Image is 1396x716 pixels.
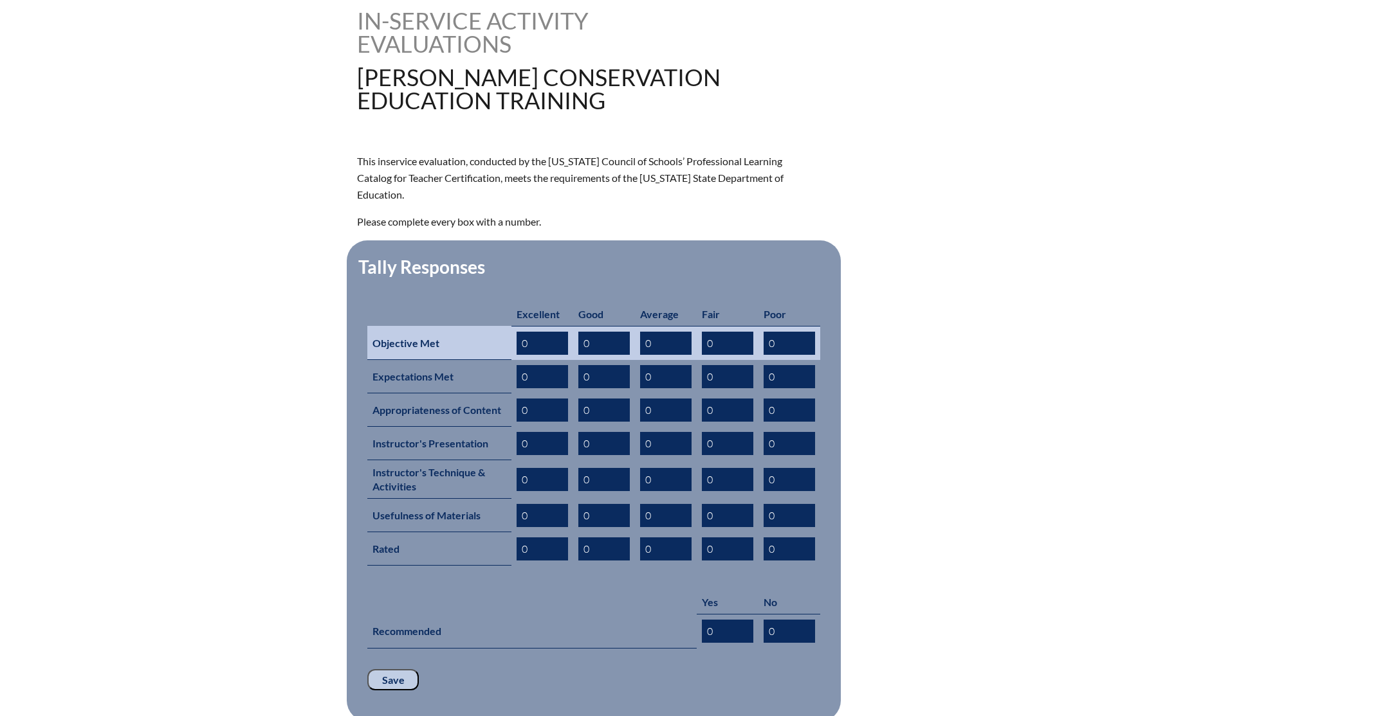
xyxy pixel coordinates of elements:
th: No [758,590,820,614]
th: Rated [367,532,511,566]
p: Please complete every box with a number. [357,213,810,230]
legend: Tally Responses [357,256,486,278]
input: Save [367,669,419,691]
th: Recommended [367,614,697,649]
th: Instructor's Presentation [367,427,511,460]
th: Good [573,302,635,327]
th: Poor [758,302,820,327]
th: Appropriateness of Content [367,393,511,427]
th: Instructor's Technique & Activities [367,460,511,499]
th: Average [635,302,697,327]
th: Objective Met [367,326,511,360]
th: Expectations Met [367,360,511,393]
th: Excellent [511,302,573,327]
th: Yes [697,590,758,614]
p: This inservice evaluation, conducted by the [US_STATE] Council of Schools’ Professional Learning ... [357,153,810,203]
h1: In-service Activity Evaluations [357,9,616,55]
h1: [PERSON_NAME] Conservation Education Training [357,66,780,112]
th: Usefulness of Materials [367,499,511,532]
th: Fair [697,302,758,327]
